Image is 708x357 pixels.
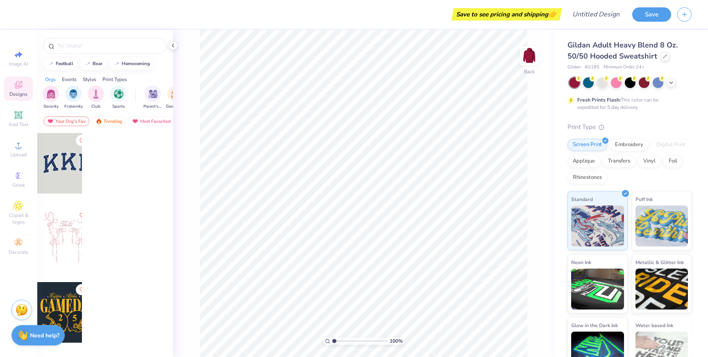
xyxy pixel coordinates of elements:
span: Water based Ink [635,321,673,330]
input: Try "Alpha" [57,42,161,50]
span: Upload [10,151,27,158]
div: Foil [663,155,683,167]
img: Fraternity Image [69,89,78,99]
div: Trending [92,116,126,126]
img: trend_line.gif [84,61,91,66]
span: 👉 [548,9,557,19]
img: Game Day Image [171,89,180,99]
span: Glow in the Dark Ink [571,321,618,330]
span: Greek [12,182,25,188]
img: trend_line.gif [113,61,120,66]
div: filter for Club [88,86,104,110]
span: Club [91,104,100,110]
button: Like [76,135,95,146]
img: trend_line.gif [48,61,54,66]
div: Rhinestones [567,172,607,184]
div: football [56,61,73,66]
span: Sports [112,104,125,110]
div: Back [524,68,535,75]
span: # G185 [585,64,599,71]
div: Print Types [102,76,127,83]
span: Puff Ink [635,195,653,203]
div: Digital Print [651,139,691,151]
div: Applique [567,155,600,167]
div: Events [62,76,77,83]
div: bear [93,61,102,66]
div: Vinyl [638,155,661,167]
button: filter button [110,86,127,110]
img: most_fav.gif [47,118,54,124]
button: filter button [88,86,104,110]
span: Parent's Weekend [143,104,162,110]
button: filter button [166,86,185,110]
span: Standard [571,195,593,203]
span: 100 % [390,337,403,345]
div: Print Type [567,122,692,132]
span: Image AI [9,61,28,67]
img: trending.gif [95,118,102,124]
img: most_fav.gif [132,118,138,124]
div: filter for Game Day [166,86,185,110]
img: Metallic & Glitter Ink [635,269,688,310]
div: Orgs [45,76,56,83]
div: Embroidery [610,139,649,151]
span: Game Day [166,104,185,110]
button: filter button [143,86,162,110]
img: Sports Image [114,89,123,99]
div: filter for Fraternity [64,86,83,110]
span: Designs [9,91,27,97]
button: homecoming [109,58,154,70]
span: Sorority [43,104,59,110]
span: Fraternity [64,104,83,110]
div: filter for Sports [110,86,127,110]
button: filter button [43,86,59,110]
button: filter button [64,86,83,110]
span: Clipart & logos [4,212,33,225]
div: Styles [83,76,96,83]
div: Your Org's Fav [43,116,89,126]
span: Add Text [9,121,28,128]
span: Gildan [567,64,581,71]
button: football [43,58,77,70]
span: Minimum Order: 24 + [604,64,644,71]
img: Back [521,47,538,64]
button: bear [80,58,106,70]
span: Gildan Adult Heavy Blend 8 Oz. 50/50 Hooded Sweatshirt [567,40,678,61]
div: Transfers [603,155,635,167]
img: Neon Ink [571,269,624,310]
span: Metallic & Glitter Ink [635,258,684,267]
div: filter for Sorority [43,86,59,110]
strong: Need help? [30,332,59,339]
button: Like [76,284,95,295]
img: Standard [571,206,624,246]
div: filter for Parent's Weekend [143,86,162,110]
img: Sorority Image [46,89,56,99]
img: Club Image [91,89,100,99]
div: This color can be expedited for 5 day delivery. [577,96,678,111]
div: homecoming [122,61,150,66]
img: Parent's Weekend Image [148,89,158,99]
span: Neon Ink [571,258,591,267]
span: Decorate [9,249,28,255]
button: Save [632,7,671,22]
div: Most Favorited [128,116,175,126]
img: Puff Ink [635,206,688,246]
button: Like [76,210,95,221]
strong: Fresh Prints Flash: [577,97,621,103]
div: Save to see pricing and shipping [454,8,560,20]
input: Untitled Design [566,6,626,23]
div: Screen Print [567,139,607,151]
